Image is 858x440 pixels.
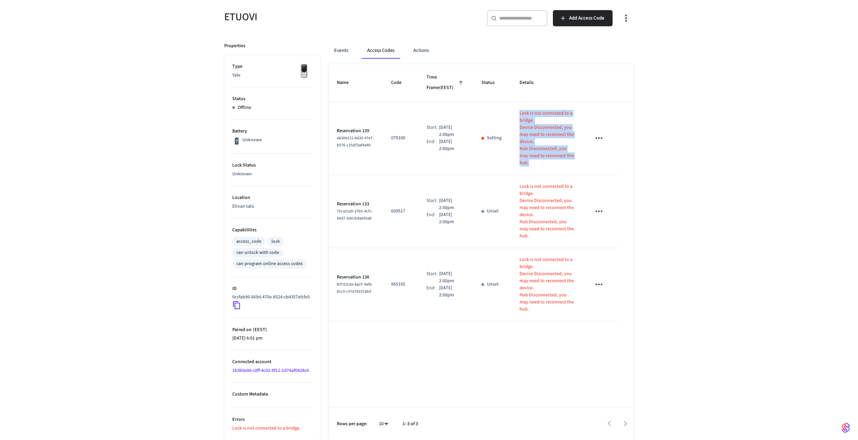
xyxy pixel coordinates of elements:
[232,194,313,201] p: Location
[329,64,634,321] table: sticky table
[232,358,313,365] p: Connected account
[337,420,367,428] p: Rows per page:
[481,78,503,88] span: Status
[232,95,313,102] p: Status
[391,78,410,88] span: Code
[337,135,374,148] span: ab30e121-8d26-47e7-b576-c25d53af4a40
[224,42,245,50] p: Properties
[520,197,575,218] p: Device Disconnected, you may need to reconnect the device.
[520,256,575,270] p: Lock is not connected to a bridge.
[520,270,575,292] p: Device Disconnected, you may need to reconnect the device.
[439,197,465,211] p: [DATE] 2:00pm
[296,63,313,80] img: Yale Assure Touchscreen Wifi Smart Lock, Satin Nickel, Front
[337,201,375,208] p: Reservation 133
[337,274,375,281] p: Reservation 138
[232,227,313,234] p: Capabilities
[376,419,392,429] div: 10
[232,128,313,135] p: Battery
[391,135,410,142] p: 079100
[232,294,310,301] p: 9ccfab96-669d-470e-8524-cb4357efcfe5
[520,292,575,313] p: Hub Disconnected, you may need to reconnect the hub.
[242,137,262,144] p: Unknown
[337,208,373,221] span: 75ca21a5-27b5-4cfc-b837-5de1b9ae56ab
[362,42,400,59] button: Access Codes
[232,391,313,398] p: Custom Metadata
[487,281,499,288] p: Unset
[426,124,439,138] div: Start:
[232,285,313,292] p: ID
[426,72,466,93] span: Time Frame(EEST)
[439,124,465,138] p: [DATE] 2:00pm
[252,326,267,333] span: ( EEST )
[238,104,251,111] p: Offline
[232,72,313,79] p: Yale
[232,425,313,432] p: Lock is not connected to a bridge.
[232,335,313,342] p: [DATE] 6:01 pm
[232,326,313,333] p: Paired on
[439,270,465,285] p: [DATE] 2:00pm
[520,218,575,240] p: Hub Disconnected, you may need to reconnect the hub.
[236,249,279,256] div: can unlock with code
[569,14,604,23] span: Add Access Code
[487,135,502,142] p: Setting
[236,260,303,267] div: can program online access codes
[232,203,313,210] p: Elinan talo
[426,138,439,152] div: End:
[403,420,418,428] p: 1–3 of 3
[426,197,439,211] div: Start:
[520,78,542,88] span: Details
[439,285,465,299] p: [DATE] 2:00pm
[439,138,465,152] p: [DATE] 2:00pm
[439,211,465,226] p: [DATE] 2:00pm
[232,171,313,178] p: Unknown
[842,422,850,433] img: SeamLogoGradient.69752ec5.svg
[520,145,575,167] p: Hub Disconnected, you may need to reconnect the hub.
[232,416,313,423] p: Errors
[224,10,425,24] h5: ETUOVI
[232,367,309,374] a: 1b360e06-c0ff-4c92-8f12-2d74af0428c8
[337,127,375,135] p: Reservation 139
[232,63,313,70] p: Type
[408,42,434,59] button: Actions
[391,281,410,288] p: 865335
[271,238,280,245] div: lock
[520,183,575,197] p: Lock is not connected to a bridge.
[329,42,634,59] div: ant example
[487,208,499,215] p: Unset
[391,208,410,215] p: 609517
[520,124,575,145] p: Device Disconnected, you may need to reconnect the device.
[426,270,439,285] div: Start:
[337,78,357,88] span: Name
[329,42,354,59] button: Events
[236,238,261,245] div: access_code
[426,211,439,226] div: End:
[553,10,613,26] button: Add Access Code
[232,162,313,169] p: Lock Status
[520,110,575,124] p: Lock is not connected to a bridge.
[426,285,439,299] div: End:
[337,282,373,294] span: 607321de-8a27-4ef6-81c0-c07e78337abd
